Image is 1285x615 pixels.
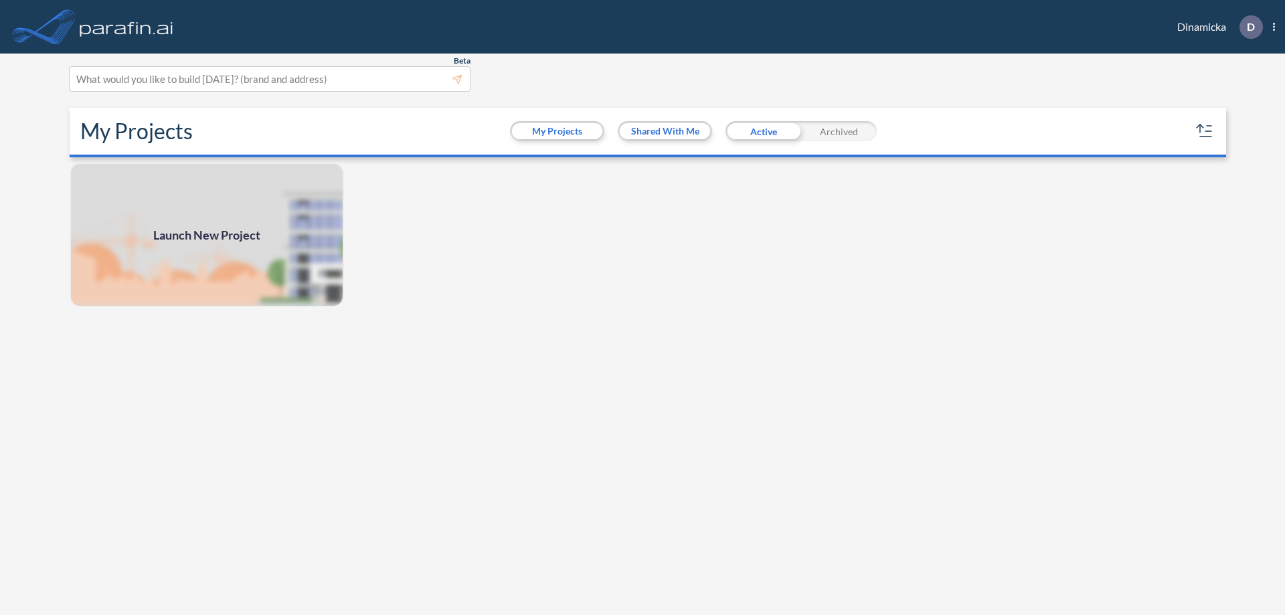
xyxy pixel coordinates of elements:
[153,226,260,244] span: Launch New Project
[1157,15,1275,39] div: Dinamicka
[620,123,710,139] button: Shared With Me
[512,123,602,139] button: My Projects
[70,163,344,307] a: Launch New Project
[454,56,470,66] span: Beta
[80,118,193,144] h2: My Projects
[801,121,877,141] div: Archived
[77,13,176,40] img: logo
[70,163,344,307] img: add
[1194,120,1215,142] button: sort
[1247,21,1255,33] p: D
[725,121,801,141] div: Active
